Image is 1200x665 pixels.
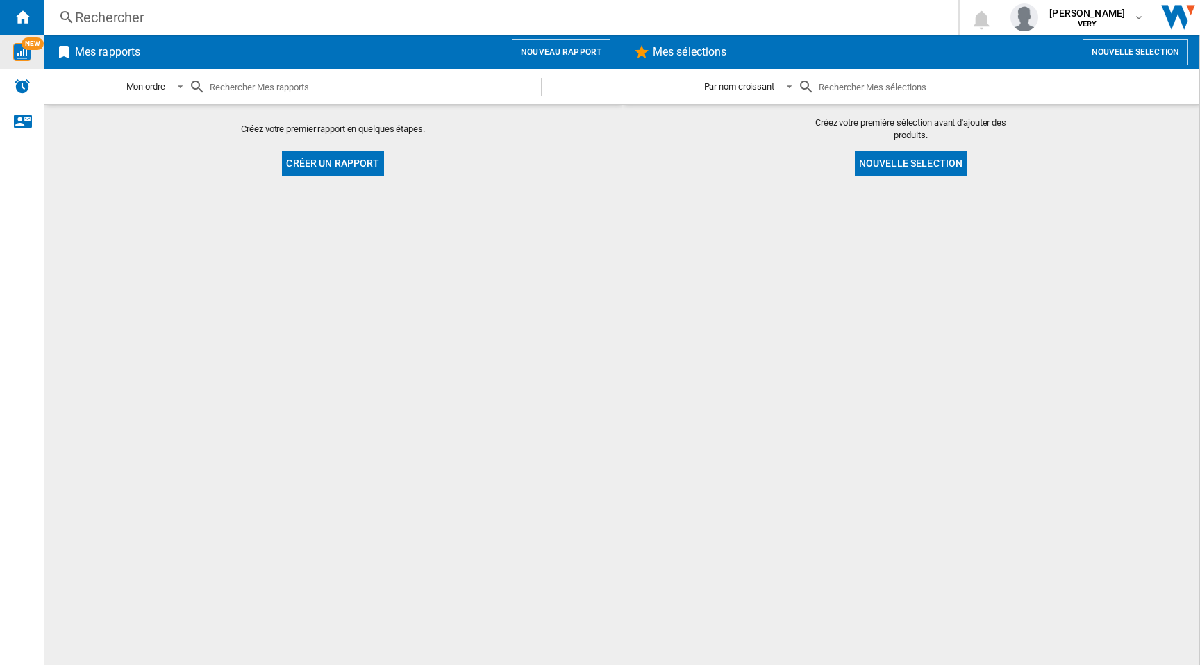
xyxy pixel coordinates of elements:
span: Créez votre premier rapport en quelques étapes. [241,123,424,135]
img: profile.jpg [1010,3,1038,31]
span: [PERSON_NAME] [1049,6,1125,20]
button: Créer un rapport [282,151,383,176]
span: Créez votre première sélection avant d'ajouter des produits. [814,117,1008,142]
input: Rechercher Mes sélections [815,78,1119,96]
h2: Mes rapports [72,39,143,65]
input: Rechercher Mes rapports [206,78,542,96]
h2: Mes sélections [650,39,729,65]
span: NEW [22,37,44,50]
div: Mon ordre [126,81,165,92]
img: wise-card.svg [13,43,31,61]
button: Nouveau rapport [512,39,610,65]
b: VERY [1078,19,1097,28]
button: Nouvelle selection [855,151,967,176]
img: alerts-logo.svg [14,78,31,94]
div: Rechercher [75,8,922,27]
button: Nouvelle selection [1083,39,1188,65]
div: Par nom croissant [704,81,774,92]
